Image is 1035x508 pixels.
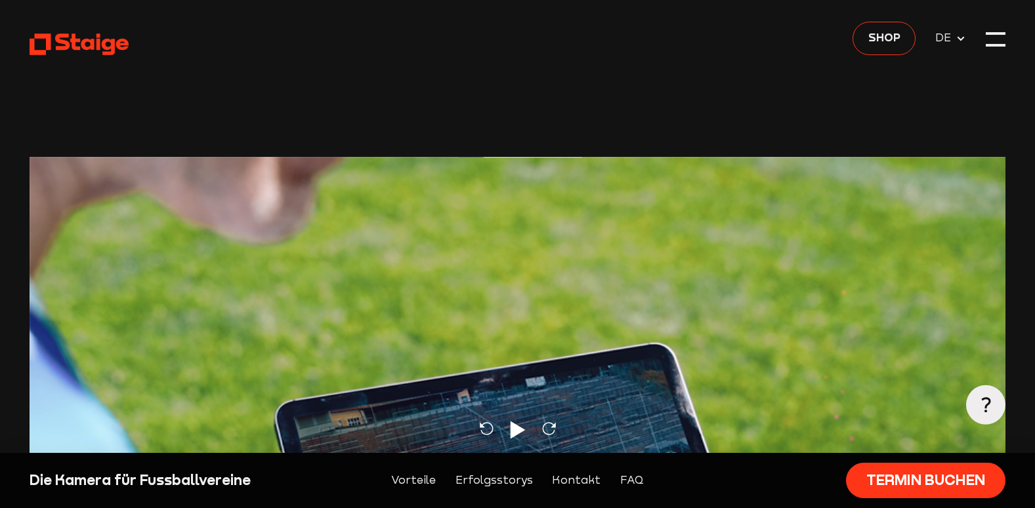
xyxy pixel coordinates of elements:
div: Die Kamera für Fussballvereine [30,471,263,490]
span: Shop [868,29,900,46]
span: DE [935,30,956,47]
a: FAQ [620,472,644,489]
a: Shop [853,22,916,55]
a: Termin buchen [846,463,1005,498]
a: Kontakt [552,472,601,489]
a: Erfolgsstorys [455,472,533,489]
a: Vorteile [391,472,436,489]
